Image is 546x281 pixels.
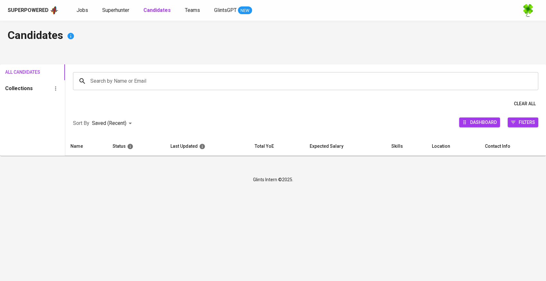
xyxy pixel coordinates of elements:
[50,5,59,15] img: app logo
[214,7,237,13] span: GlintsGPT
[185,6,201,14] a: Teams
[5,68,32,76] span: All Candidates
[77,7,88,13] span: Jobs
[238,7,252,14] span: NEW
[8,5,59,15] a: Superpoweredapp logo
[250,137,305,156] th: Total YoE
[73,119,89,127] p: Sort By
[143,6,172,14] a: Candidates
[8,7,49,14] div: Superpowered
[514,100,536,108] span: Clear All
[185,7,200,13] span: Teams
[480,137,546,156] th: Contact Info
[427,137,480,156] th: Location
[214,6,252,14] a: GlintsGPT NEW
[305,137,386,156] th: Expected Salary
[102,6,131,14] a: Superhunter
[107,137,165,156] th: Status
[522,4,534,17] img: f9493b8c-82b8-4f41-8722-f5d69bb1b761.jpg
[519,118,535,126] span: Filters
[92,119,126,127] p: Saved (Recent)
[511,98,538,110] button: Clear All
[386,137,427,156] th: Skills
[8,28,538,44] h4: Candidates
[102,7,129,13] span: Superhunter
[165,137,250,156] th: Last Updated
[65,137,108,156] th: Name
[92,117,134,129] div: Saved (Recent)
[508,117,538,127] button: Filters
[470,118,497,126] span: Dashboard
[5,84,33,93] h6: Collections
[77,6,89,14] a: Jobs
[143,7,171,13] b: Candidates
[459,117,500,127] button: Dashboard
